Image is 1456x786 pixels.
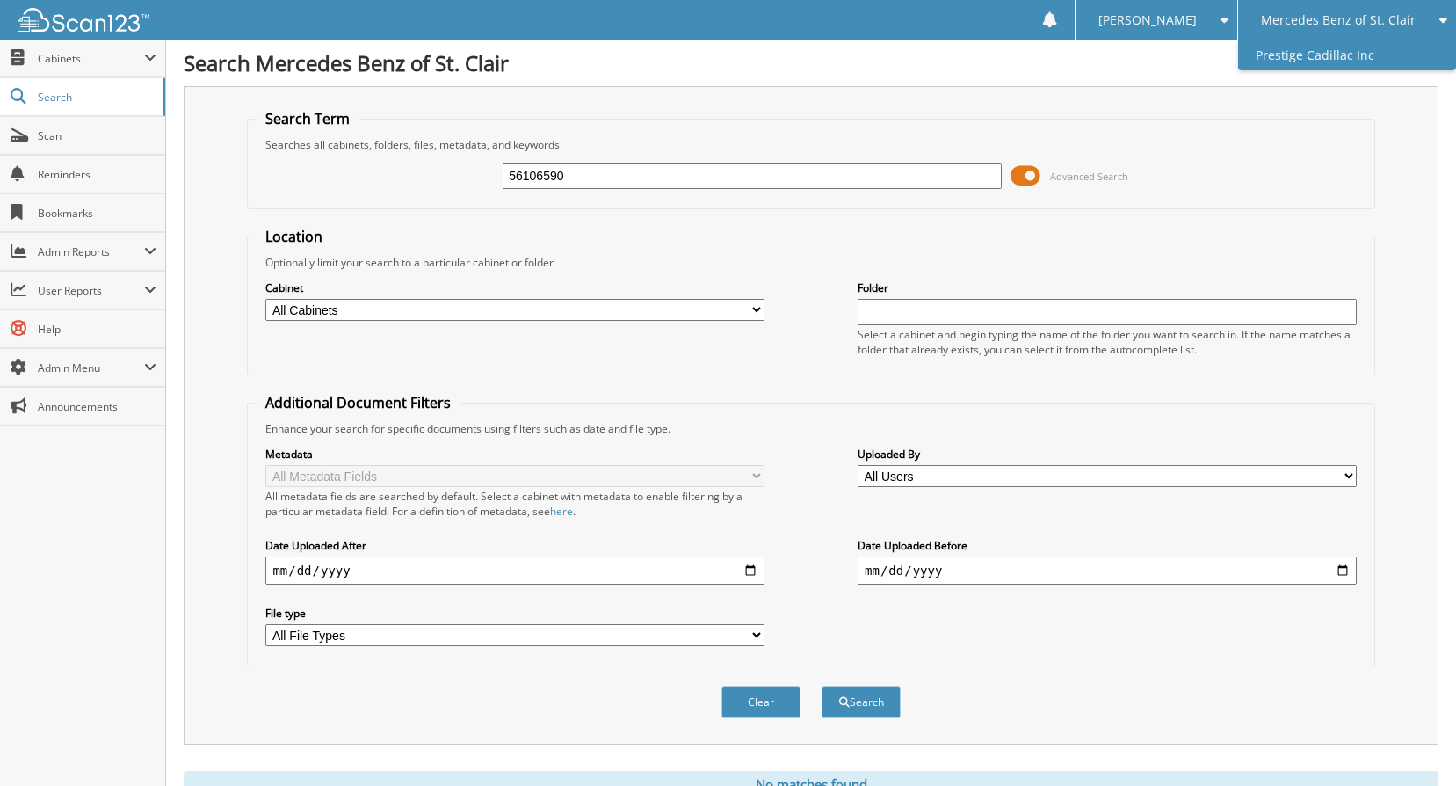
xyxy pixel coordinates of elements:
[1368,702,1456,786] iframe: Chat Widget
[257,421,1365,436] div: Enhance your search for specific documents using filters such as date and file type.
[18,8,149,32] img: scan123-logo-white.svg
[265,606,764,621] label: File type
[38,244,144,259] span: Admin Reports
[1050,170,1128,183] span: Advanced Search
[38,51,144,66] span: Cabinets
[858,327,1357,357] div: Select a cabinet and begin typing the name of the folder you want to search in. If the name match...
[1238,40,1456,70] a: Prestige Cadillac Inc
[265,489,764,519] div: All metadata fields are searched by default. Select a cabinet with metadata to enable filtering b...
[265,538,764,553] label: Date Uploaded After
[257,227,331,246] legend: Location
[38,90,154,105] span: Search
[38,322,156,337] span: Help
[721,686,800,718] button: Clear
[858,447,1357,462] label: Uploaded By
[265,447,764,462] label: Metadata
[38,360,144,375] span: Admin Menu
[38,206,156,221] span: Bookmarks
[38,283,144,298] span: User Reports
[38,128,156,143] span: Scan
[858,557,1357,585] input: end
[257,137,1365,152] div: Searches all cabinets, folders, files, metadata, and keywords
[257,393,460,412] legend: Additional Document Filters
[184,48,1438,77] h1: Search Mercedes Benz of St. Clair
[858,538,1357,553] label: Date Uploaded Before
[265,280,764,295] label: Cabinet
[1261,15,1416,25] span: Mercedes Benz of St. Clair
[1098,15,1197,25] span: [PERSON_NAME]
[265,557,764,585] input: start
[858,280,1357,295] label: Folder
[550,504,573,519] a: here
[257,109,359,128] legend: Search Term
[822,686,901,718] button: Search
[38,399,156,414] span: Announcements
[38,167,156,182] span: Reminders
[257,255,1365,270] div: Optionally limit your search to a particular cabinet or folder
